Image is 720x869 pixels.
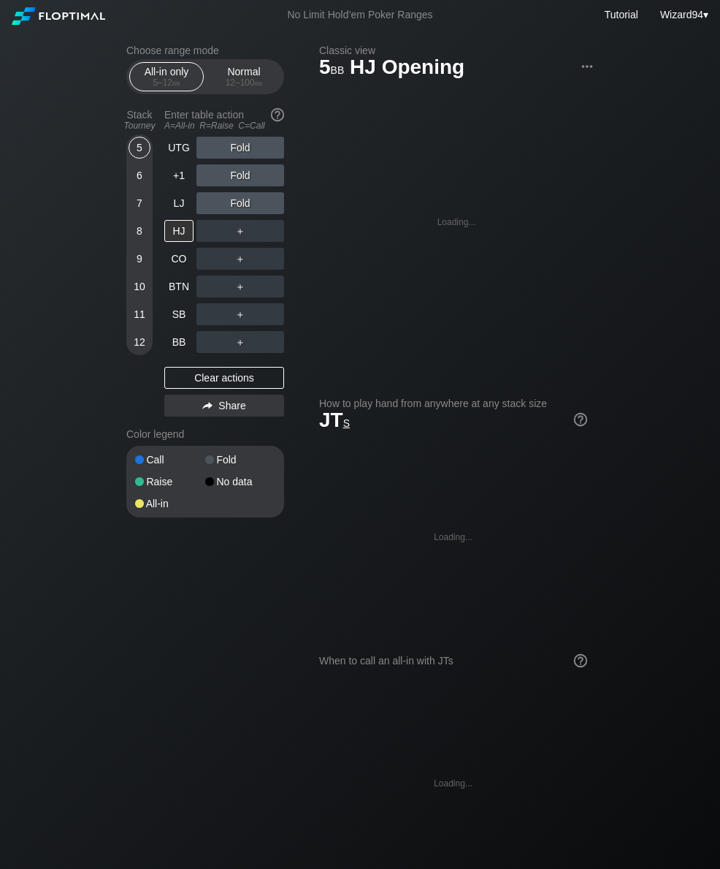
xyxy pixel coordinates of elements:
[129,192,150,214] div: 7
[129,137,150,159] div: 5
[196,220,284,242] div: ＋
[579,58,595,75] img: ellipsis.fd386fe8.svg
[164,367,284,389] div: Clear actions
[164,164,194,186] div: +1
[205,455,275,465] div: Fold
[343,414,350,430] span: s
[135,477,205,487] div: Raise
[196,303,284,325] div: ＋
[120,121,158,131] div: Tourney
[120,103,158,137] div: Stack
[656,7,711,23] div: ▾
[129,276,150,297] div: 10
[434,778,472,789] div: Loading...
[172,77,180,88] span: bb
[135,455,205,465] div: Call
[12,7,105,25] img: Floptimal logo
[210,63,277,91] div: Normal
[129,164,150,186] div: 6
[317,56,346,80] span: 5
[255,77,263,88] span: bb
[213,77,275,88] div: 12 – 100
[319,45,594,56] h2: Classic view
[129,220,150,242] div: 8
[196,164,284,186] div: Fold
[437,217,476,227] div: Loading...
[164,276,194,297] div: BTN
[196,276,284,297] div: ＋
[129,303,150,325] div: 11
[205,477,275,487] div: No data
[269,107,286,123] img: help.32db89a4.svg
[605,9,638,20] a: Tutorial
[196,192,284,214] div: Fold
[126,422,284,446] div: Color legend
[164,121,284,131] div: A=All-in R=Raise C=Call
[572,411,589,428] img: help.32db89a4.svg
[196,248,284,270] div: ＋
[164,395,284,417] div: Share
[319,398,587,409] h2: How to play hand from anywhere at any stack size
[196,137,284,159] div: Fold
[164,103,284,137] div: Enter table action
[319,655,587,667] div: When to call an all-in with JTs
[129,331,150,353] div: 12
[164,248,194,270] div: CO
[348,56,467,80] span: HJ Opening
[265,9,454,24] div: No Limit Hold’em Poker Ranges
[572,653,589,669] img: help.32db89a4.svg
[135,498,205,509] div: All-in
[164,137,194,159] div: UTG
[164,220,194,242] div: HJ
[133,63,200,91] div: All-in only
[164,192,194,214] div: LJ
[202,402,212,410] img: share.864f2f62.svg
[434,532,472,542] div: Loading...
[164,331,194,353] div: BB
[126,45,284,56] h2: Choose range mode
[319,409,350,431] span: JT
[136,77,197,88] div: 5 – 12
[164,303,194,325] div: SB
[129,248,150,270] div: 9
[196,331,284,353] div: ＋
[660,9,703,20] span: Wizard94
[331,61,345,77] span: bb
